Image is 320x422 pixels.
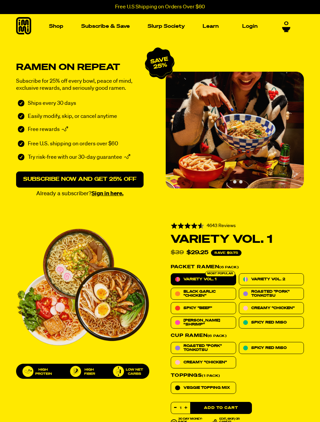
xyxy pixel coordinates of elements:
[171,333,207,338] o: Cup Ramen
[171,250,184,256] del: $39
[282,20,290,32] a: 0
[166,72,304,189] div: Slide 1 of 3
[183,277,216,281] span: Variety Vol. 1
[16,78,154,92] p: Subscribe for 25% off every bowl, peace of mind, exclusive rewards, and seriously good ramen.
[16,191,144,197] p: Already a subscriber?
[284,20,288,26] span: 0
[183,290,232,298] span: Black Garlic "Chicken"
[78,21,132,31] a: Subscribe & Save
[145,21,188,31] a: Slurp Society
[46,14,260,39] nav: Main navigation
[207,223,236,228] span: 4643 Reviews
[251,306,295,310] span: Creamy "Chicken"
[171,373,202,378] o: Toppings
[183,306,212,310] span: Spicy "Beef"
[28,113,117,120] p: Easily modify, skip, or cancel anytime
[211,250,242,256] span: Save $9.75
[115,4,205,10] p: Free U.S Shipping on Orders Over $60
[46,21,66,31] a: Shop
[186,250,208,256] div: $29.25
[171,265,304,269] label: (6 Pack)
[28,154,122,162] p: Try risk-free with our 30-day guarantee
[16,64,154,71] h1: Ramen on repeat
[227,180,243,184] div: Carousel pagination
[171,235,304,244] h1: Variety Vol. 1
[251,321,287,325] span: Spicy Red Miso
[251,277,285,281] span: Variety Vol. 2
[183,344,232,352] span: Roasted "Pork" Tonkotsu
[16,221,149,354] img: Variety Vol. 1
[183,319,232,327] span: [PERSON_NAME] “Shrimp”
[28,126,60,134] p: Free rewards
[92,191,123,197] a: Sign in here.
[200,21,221,31] a: Learn
[183,386,230,390] span: Veggie Topping Mix
[190,402,252,414] button: Add to Cart
[171,373,304,378] label: (1 pack)
[183,360,227,364] span: Creamy "Chicken"
[171,402,190,414] input: quantity
[171,265,219,269] o: Packet Ramen
[239,21,260,31] a: Login
[28,100,76,107] p: Ships every 30 days
[171,333,304,338] label: (6 Pack)
[251,346,287,350] span: Spicy Red Miso
[16,171,144,188] a: Subscribe now and get 25% off
[205,271,235,277] div: Most Popular
[28,140,118,147] p: Free U.S. shipping on orders over $60
[251,290,300,298] span: Roasted "Pork" Tonkotsu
